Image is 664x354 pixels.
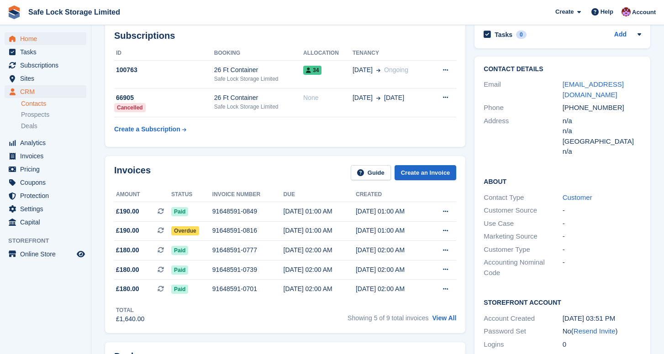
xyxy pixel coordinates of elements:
div: [PHONE_NUMBER] [563,103,641,113]
a: menu [5,136,86,149]
div: 26 Ft Container [214,93,303,103]
div: 0 [563,339,641,350]
div: 66905 [114,93,214,103]
a: menu [5,248,86,260]
a: menu [5,72,86,85]
div: 91648591-0739 [212,265,284,275]
span: Showing 5 of 9 total invoices [348,314,428,322]
div: - [563,205,641,216]
div: 100763 [114,65,214,75]
div: Password Set [484,326,562,337]
h2: Storefront Account [484,297,641,307]
div: [DATE] 02:00 AM [284,265,356,275]
div: [DATE] 02:00 AM [284,284,356,294]
div: [DATE] 01:00 AM [284,207,356,216]
a: Guide [351,165,391,180]
th: Due [284,187,356,202]
div: - [563,231,641,242]
a: menu [5,189,86,202]
img: stora-icon-8386f47178a22dfd0bd8f6a31ec36ba5ce8667c1dd55bd0f319d3a0aa187defe.svg [7,5,21,19]
span: CRM [20,85,75,98]
div: Marketing Source [484,231,562,242]
a: Contacts [21,99,86,108]
a: menu [5,203,86,215]
a: menu [5,32,86,45]
span: Capital [20,216,75,229]
span: [DATE] [353,65,373,75]
a: menu [5,46,86,58]
div: Accounting Nominal Code [484,257,562,278]
span: Protection [20,189,75,202]
th: Status [171,187,212,202]
a: menu [5,176,86,189]
div: [DATE] 02:00 AM [356,245,428,255]
h2: About [484,177,641,186]
div: 91648591-0816 [212,226,284,235]
a: menu [5,59,86,72]
div: [DATE] 02:00 AM [284,245,356,255]
a: Prospects [21,110,86,120]
div: Contact Type [484,193,562,203]
span: Ongoing [384,66,408,73]
span: Paid [171,207,188,216]
a: menu [5,216,86,229]
span: Analytics [20,136,75,149]
a: Create an Invoice [395,165,457,180]
div: - [563,245,641,255]
h2: Tasks [495,31,512,39]
div: - [563,257,641,278]
span: Overdue [171,226,199,235]
div: Logins [484,339,562,350]
span: Account [632,8,656,17]
div: - [563,219,641,229]
th: Booking [214,46,303,61]
div: n/a [563,146,641,157]
a: [EMAIL_ADDRESS][DOMAIN_NAME] [563,80,624,99]
img: Toni Ebong [622,7,631,16]
div: 91648591-0849 [212,207,284,216]
a: menu [5,163,86,176]
span: £190.00 [116,226,139,235]
div: Safe Lock Storage Limited [214,103,303,111]
span: [DATE] [384,93,404,103]
th: Invoice number [212,187,284,202]
th: Amount [114,187,171,202]
div: Email [484,79,562,100]
div: Customer Type [484,245,562,255]
div: [DATE] 01:00 AM [356,207,428,216]
a: View All [432,314,456,322]
div: 26 Ft Container [214,65,303,75]
div: 91648591-0701 [212,284,284,294]
span: ( ) [571,327,618,335]
a: menu [5,150,86,162]
th: Created [356,187,428,202]
div: £1,640.00 [116,314,144,324]
span: £180.00 [116,284,139,294]
th: ID [114,46,214,61]
span: Invoices [20,150,75,162]
div: Use Case [484,219,562,229]
div: [GEOGRAPHIC_DATA] [563,136,641,147]
div: Account Created [484,313,562,324]
span: Settings [20,203,75,215]
div: n/a [563,126,641,136]
h2: Subscriptions [114,31,456,41]
div: Customer Source [484,205,562,216]
div: Total [116,306,144,314]
span: Help [601,7,613,16]
div: [DATE] 02:00 AM [356,284,428,294]
span: [DATE] [353,93,373,103]
span: Deals [21,122,37,130]
span: Tasks [20,46,75,58]
div: [DATE] 02:00 AM [356,265,428,275]
span: Online Store [20,248,75,260]
span: Pricing [20,163,75,176]
th: Allocation [303,46,353,61]
span: Paid [171,285,188,294]
div: None [303,93,353,103]
div: 91648591-0777 [212,245,284,255]
span: £180.00 [116,265,139,275]
a: menu [5,85,86,98]
div: Cancelled [114,103,146,112]
span: Paid [171,246,188,255]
